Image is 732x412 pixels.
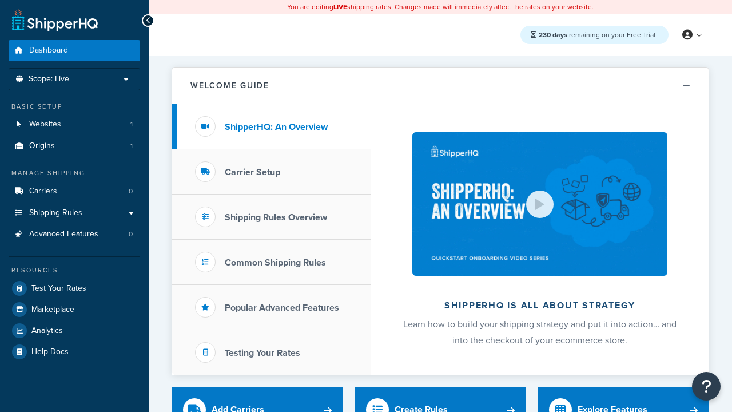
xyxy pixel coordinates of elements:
[9,114,140,135] li: Websites
[29,120,61,129] span: Websites
[9,278,140,299] a: Test Your Rates
[129,187,133,196] span: 0
[9,136,140,157] a: Origins1
[9,181,140,202] li: Carriers
[9,203,140,224] a: Shipping Rules
[9,168,140,178] div: Manage Shipping
[130,120,133,129] span: 1
[401,300,678,311] h2: ShipperHQ is all about strategy
[412,132,667,276] img: ShipperHQ is all about strategy
[225,212,327,223] h3: Shipping Rules Overview
[29,74,69,84] span: Scope: Live
[31,347,69,357] span: Help Docs
[9,320,140,341] a: Analytics
[31,284,86,294] span: Test Your Rates
[9,102,140,112] div: Basic Setup
[225,348,300,358] h3: Testing Your Rates
[9,266,140,275] div: Resources
[190,81,269,90] h2: Welcome Guide
[9,114,140,135] a: Websites1
[225,257,326,268] h3: Common Shipping Rules
[129,229,133,239] span: 0
[29,229,98,239] span: Advanced Features
[130,141,133,151] span: 1
[29,187,57,196] span: Carriers
[403,318,677,347] span: Learn how to build your shipping strategy and put it into action… and into the checkout of your e...
[539,30,567,40] strong: 230 days
[9,136,140,157] li: Origins
[9,224,140,245] a: Advanced Features0
[9,181,140,202] a: Carriers0
[9,299,140,320] a: Marketplace
[9,40,140,61] a: Dashboard
[225,122,328,132] h3: ShipperHQ: An Overview
[31,305,74,315] span: Marketplace
[539,30,655,40] span: remaining on your Free Trial
[333,2,347,12] b: LIVE
[29,141,55,151] span: Origins
[9,342,140,362] a: Help Docs
[225,167,280,177] h3: Carrier Setup
[172,68,709,104] button: Welcome Guide
[692,372,721,401] button: Open Resource Center
[225,303,339,313] h3: Popular Advanced Features
[29,46,68,56] span: Dashboard
[9,224,140,245] li: Advanced Features
[29,208,82,218] span: Shipping Rules
[31,326,63,336] span: Analytics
